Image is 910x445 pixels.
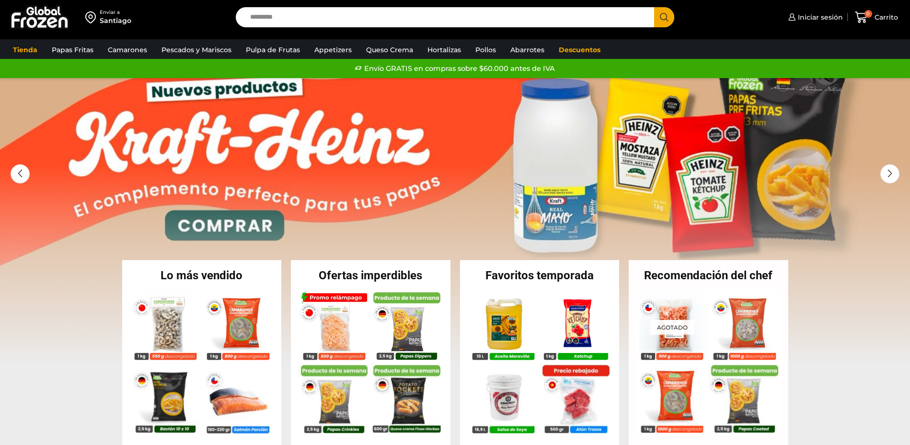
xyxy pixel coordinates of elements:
div: Santiago [100,16,131,25]
span: 0 [864,10,872,18]
span: Carrito [872,12,898,22]
h2: Recomendación del chef [629,270,788,281]
div: Enviar a [100,9,131,16]
a: Appetizers [310,41,357,59]
p: Agotado [650,319,694,334]
a: Descuentos [554,41,605,59]
h2: Ofertas imperdibles [291,270,450,281]
a: Abarrotes [506,41,549,59]
a: 0 Carrito [852,6,900,29]
a: Papas Fritas [47,41,98,59]
h2: Lo más vendido [122,270,282,281]
a: Queso Crema [361,41,418,59]
a: Iniciar sesión [786,8,843,27]
a: Pulpa de Frutas [241,41,305,59]
button: Search button [654,7,674,27]
div: Next slide [880,164,899,183]
div: Previous slide [11,164,30,183]
span: Iniciar sesión [795,12,843,22]
a: Pescados y Mariscos [157,41,236,59]
h2: Favoritos temporada [460,270,620,281]
a: Hortalizas [423,41,466,59]
a: Tienda [8,41,42,59]
img: address-field-icon.svg [85,9,100,25]
a: Pollos [471,41,501,59]
a: Camarones [103,41,152,59]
